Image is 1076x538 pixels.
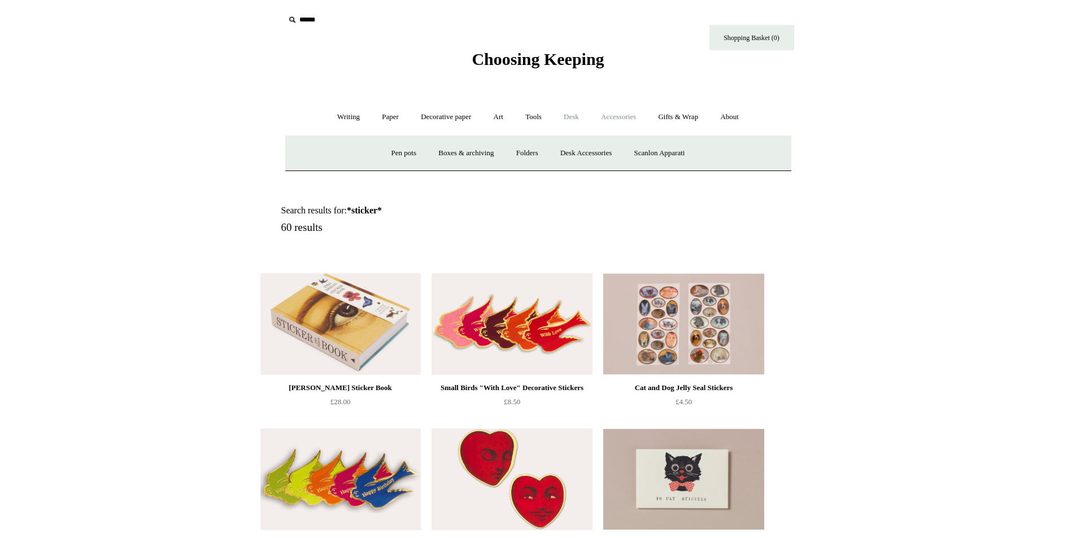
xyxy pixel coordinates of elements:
span: £4.50 [676,397,692,406]
a: Desk Accessories [550,138,622,168]
img: Gold Foiled Heart Face Stickers [432,428,592,530]
a: Tools [515,102,552,132]
a: John Derian Sticker Book John Derian Sticker Book [260,273,421,375]
a: Boxes & archiving [428,138,504,168]
a: Art [483,102,513,132]
a: Decorative paper [411,102,481,132]
img: Small Birds "With Love" Decorative Stickers [432,273,592,375]
a: Scanlon Apparati [624,138,695,168]
a: Cat and Dog Jelly Seal Stickers Cat and Dog Jelly Seal Stickers [603,273,764,375]
h1: Search results for: [281,205,551,216]
a: Choosing Keeping [472,59,604,67]
a: Pen pots [381,138,426,168]
a: Desk [554,102,589,132]
a: Small Birds "With Love" Decorative Stickers £8.50 [432,381,592,427]
a: [PERSON_NAME] Sticker Book £28.00 [260,381,421,427]
img: Cat and Dog Jelly Seal Stickers [603,273,764,375]
a: Folders [506,138,548,168]
span: £8.50 [504,397,520,406]
img: Smiling Cat Decorative Stickers [603,428,764,530]
div: Cat and Dog Jelly Seal Stickers [606,381,761,395]
a: Accessories [591,102,646,132]
a: Gifts & Wrap [648,102,708,132]
span: £28.00 [330,397,351,406]
div: Small Birds "With Love" Decorative Stickers [434,381,589,395]
a: Small Birds "Happy Birthday" - Decorative Stickers Small Birds "Happy Birthday" - Decorative Stic... [260,428,421,530]
a: Shopping Basket (0) [709,25,794,50]
a: Gold Foiled Heart Face Stickers Gold Foiled Heart Face Stickers [432,428,592,530]
h5: 60 results [281,221,551,234]
img: Small Birds "Happy Birthday" - Decorative Stickers [260,428,421,530]
a: Smiling Cat Decorative Stickers Smiling Cat Decorative Stickers [603,428,764,530]
img: John Derian Sticker Book [260,273,421,375]
div: [PERSON_NAME] Sticker Book [263,381,418,395]
a: Writing [327,102,370,132]
a: Cat and Dog Jelly Seal Stickers £4.50 [603,381,764,427]
a: Small Birds "With Love" Decorative Stickers Small Birds "With Love" Decorative Stickers [432,273,592,375]
a: Paper [372,102,409,132]
span: Choosing Keeping [472,50,604,68]
a: About [710,102,749,132]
